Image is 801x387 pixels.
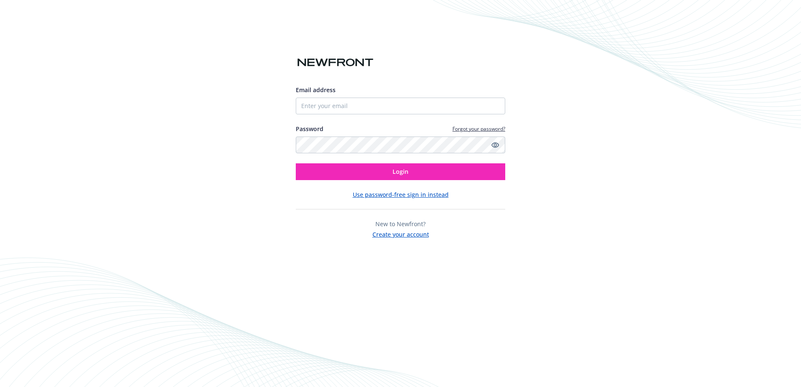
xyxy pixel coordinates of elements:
[296,55,375,70] img: Newfront logo
[372,228,429,239] button: Create your account
[375,220,426,228] span: New to Newfront?
[296,98,505,114] input: Enter your email
[490,140,500,150] a: Show password
[393,168,408,175] span: Login
[296,137,505,153] input: Enter your password
[296,163,505,180] button: Login
[296,86,336,94] span: Email address
[296,124,323,133] label: Password
[353,190,449,199] button: Use password-free sign in instead
[452,125,505,132] a: Forgot your password?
